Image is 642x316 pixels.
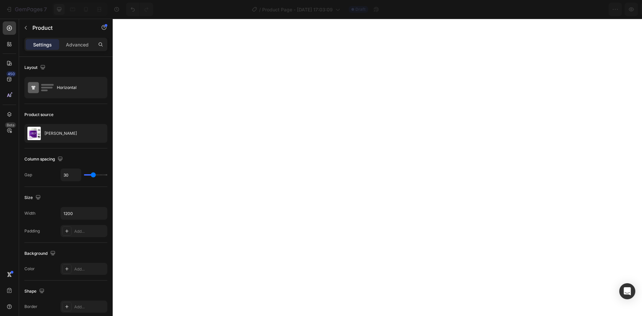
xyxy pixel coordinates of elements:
[355,6,365,12] span: Draft
[24,210,35,216] div: Width
[24,172,32,178] div: Gap
[27,127,41,140] img: product feature img
[126,3,153,16] div: Undo/Redo
[578,7,590,12] span: Save
[262,6,333,13] span: Product Page - [DATE] 17:03:09
[24,63,47,72] div: Layout
[61,169,81,181] input: Auto
[44,5,47,13] p: 7
[33,41,52,48] p: Settings
[24,112,53,118] div: Product source
[66,41,89,48] p: Advanced
[44,131,77,136] p: [PERSON_NAME]
[259,6,261,13] span: /
[603,6,620,13] div: Publish
[24,304,37,310] div: Border
[573,3,595,16] button: Save
[74,266,106,272] div: Add...
[505,3,570,16] button: 0 product assigned
[24,155,64,164] div: Column spacing
[61,207,107,219] input: Auto
[598,3,626,16] button: Publish
[5,122,16,128] div: Beta
[74,304,106,310] div: Add...
[24,193,42,202] div: Size
[24,249,57,258] div: Background
[619,283,635,299] div: Open Intercom Messenger
[24,287,46,296] div: Shape
[24,228,40,234] div: Padding
[32,24,89,32] p: Product
[511,6,555,13] span: 0 product assigned
[57,80,98,95] div: Horizontal
[113,19,642,316] iframe: Design area
[6,71,16,77] div: 450
[74,228,106,234] div: Add...
[24,266,35,272] div: Color
[3,3,50,16] button: 7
